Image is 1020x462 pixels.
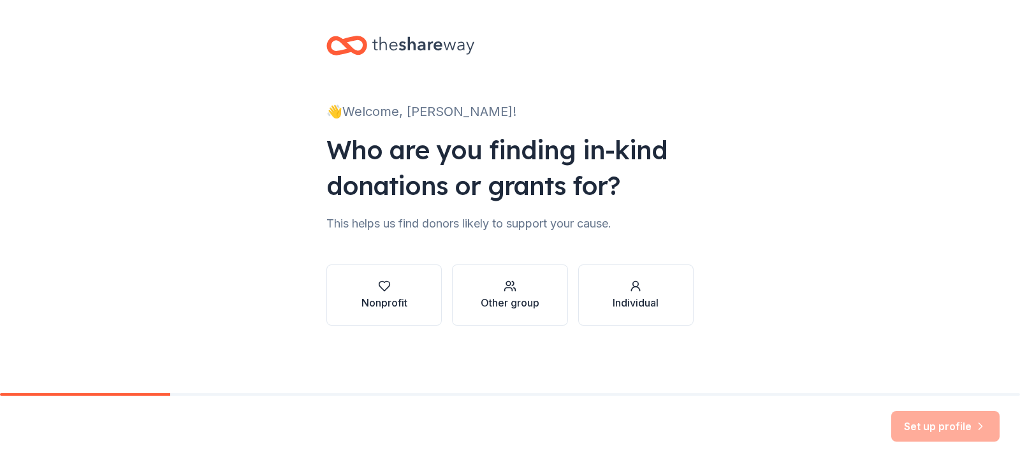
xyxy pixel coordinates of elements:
[326,213,694,234] div: This helps us find donors likely to support your cause.
[326,132,694,203] div: Who are you finding in-kind donations or grants for?
[452,264,567,326] button: Other group
[326,264,442,326] button: Nonprofit
[326,101,694,122] div: 👋 Welcome, [PERSON_NAME]!
[578,264,694,326] button: Individual
[481,295,539,310] div: Other group
[361,295,407,310] div: Nonprofit
[613,295,659,310] div: Individual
